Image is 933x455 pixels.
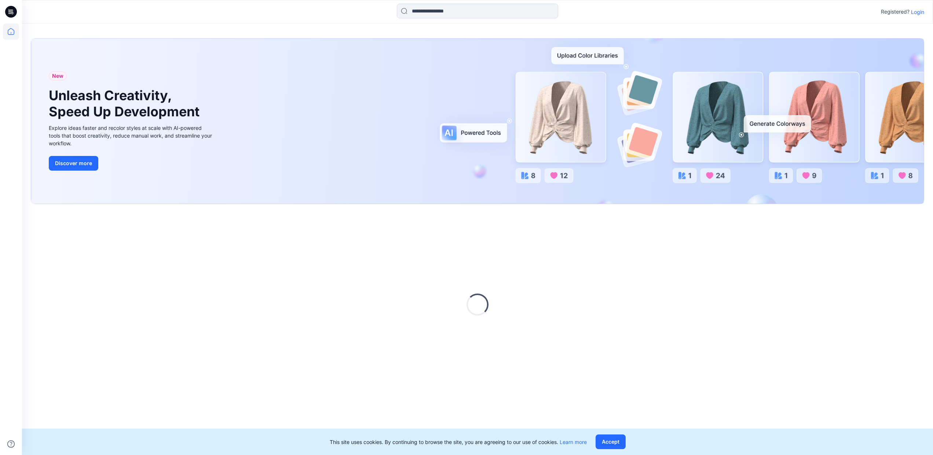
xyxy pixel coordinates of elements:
[49,124,214,147] div: Explore ideas faster and recolor styles at scale with AI-powered tools that boost creativity, red...
[330,438,587,446] p: This site uses cookies. By continuing to browse the site, you are agreeing to our use of cookies.
[49,88,203,119] h1: Unleash Creativity, Speed Up Development
[911,8,924,16] p: Login
[881,7,910,16] p: Registered?
[49,156,98,171] button: Discover more
[49,156,214,171] a: Discover more
[52,72,63,80] span: New
[596,434,626,449] button: Accept
[560,439,587,445] a: Learn more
